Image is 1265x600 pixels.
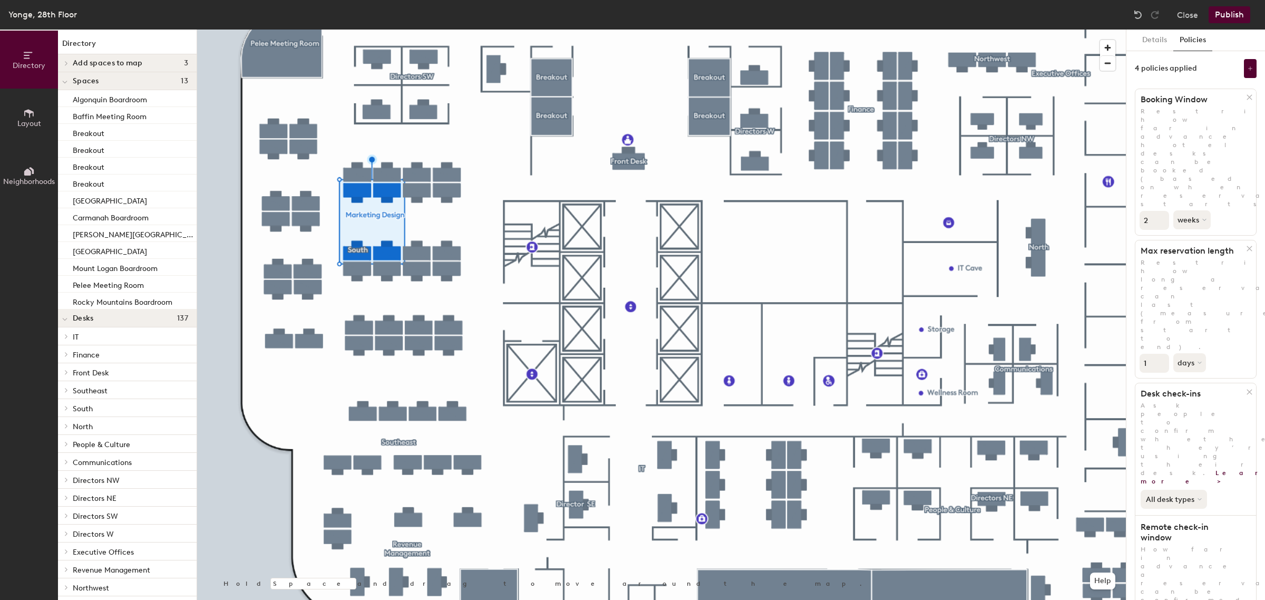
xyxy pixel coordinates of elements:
button: Policies [1173,30,1212,51]
span: Directors W [73,530,114,539]
span: Directors SW [73,512,118,521]
span: Communications [73,458,132,467]
p: [GEOGRAPHIC_DATA] [73,193,147,206]
p: Rocky Mountains Boardroom [73,295,172,307]
span: Front Desk [73,369,109,378]
p: Breakout [73,126,104,138]
p: [PERSON_NAME][GEOGRAPHIC_DATA] [73,227,194,239]
h1: Max reservation length [1135,246,1247,256]
p: Restrict how long a reservation can last (measured from start to end). [1135,258,1256,351]
span: 3 [184,59,188,67]
h1: Booking Window [1135,94,1247,105]
span: Executive Offices [73,548,134,557]
span: Spaces [73,77,99,85]
button: Help [1090,573,1115,589]
p: Mount Logan Boardroom [73,261,158,273]
p: Breakout [73,143,104,155]
button: Close [1177,6,1198,23]
span: Directors NE [73,494,116,503]
span: South [73,404,93,413]
img: Redo [1150,9,1160,20]
p: Breakout [73,177,104,189]
h1: Desk check-ins [1135,389,1247,399]
span: Directory [13,61,45,70]
span: Southeast [73,386,108,395]
p: [GEOGRAPHIC_DATA] [73,244,147,256]
img: Undo [1133,9,1143,20]
span: People & Culture [73,440,130,449]
span: Neighborhoods [3,177,55,186]
button: Publish [1209,6,1250,23]
span: Desks [73,314,93,323]
div: 4 policies applied [1135,64,1197,73]
button: days [1173,353,1206,372]
span: Finance [73,351,100,360]
p: Pelee Meeting Room [73,278,144,290]
span: Add spaces to map [73,59,143,67]
span: 137 [177,314,188,323]
p: Baffin Meeting Room [73,109,147,121]
span: Revenue Management [73,566,150,575]
p: Breakout [73,160,104,172]
button: Details [1136,30,1173,51]
span: 13 [181,77,188,85]
span: Directors NW [73,476,120,485]
span: Northwest [73,584,109,593]
span: Layout [17,119,41,128]
p: Carmanah Boardroom [73,210,149,222]
button: weeks [1173,210,1211,229]
p: Restrict how far in advance hotel desks can be booked (based on when reservation starts). [1135,107,1256,208]
span: North [73,422,93,431]
h1: Directory [58,38,197,54]
span: IT [73,333,79,342]
div: Yonge, 28th Floor [8,8,77,21]
h1: Remote check-in window [1135,522,1247,543]
p: Algonquin Boardroom [73,92,147,104]
button: All desk types [1141,490,1207,509]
